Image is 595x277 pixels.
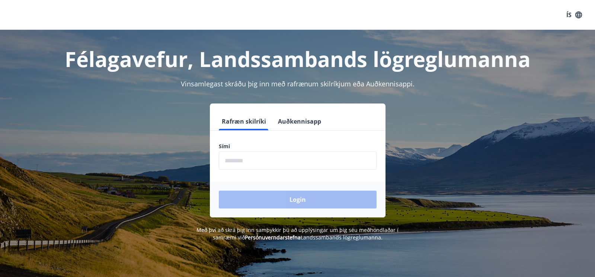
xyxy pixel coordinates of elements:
[245,234,301,241] a: Persónuverndarstefna
[275,112,324,130] button: Auðkennisapp
[219,112,269,130] button: Rafræn skilríki
[196,226,399,241] span: Með því að skrá þig inn samþykkir þú að upplýsingar um þig séu meðhöndlaðar í samræmi við Landssa...
[562,8,586,22] button: ÍS
[39,45,557,73] h1: Félagavefur, Landssambands lögreglumanna
[181,79,415,88] span: Vinsamlegast skráðu þig inn með rafrænum skilríkjum eða Auðkennisappi.
[219,143,377,150] label: Sími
